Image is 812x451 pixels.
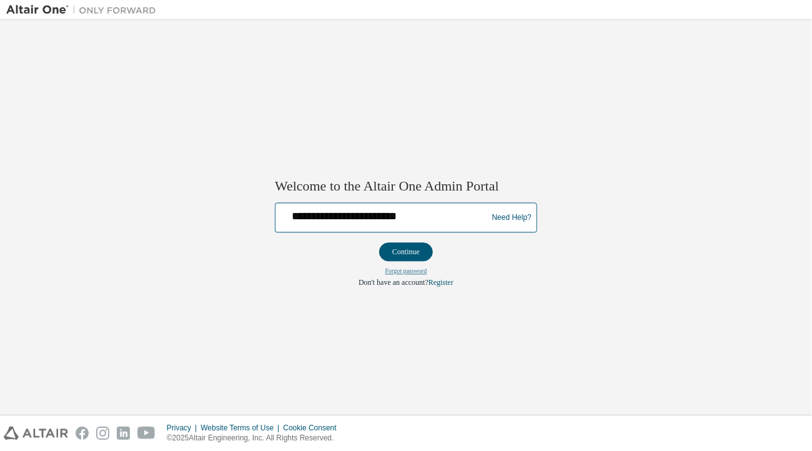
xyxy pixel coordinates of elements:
[96,427,109,440] img: instagram.svg
[385,268,427,275] a: Forgot password
[428,279,453,287] a: Register
[492,217,532,218] a: Need Help?
[6,4,162,16] img: Altair One
[167,423,201,433] div: Privacy
[76,427,89,440] img: facebook.svg
[117,427,130,440] img: linkedin.svg
[359,279,428,287] span: Don't have an account?
[275,177,537,195] h2: Welcome to the Altair One Admin Portal
[137,427,156,440] img: youtube.svg
[283,423,344,433] div: Cookie Consent
[167,433,344,444] p: © 2025 Altair Engineering, Inc. All Rights Reserved.
[379,243,433,262] button: Continue
[201,423,283,433] div: Website Terms of Use
[4,427,68,440] img: altair_logo.svg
